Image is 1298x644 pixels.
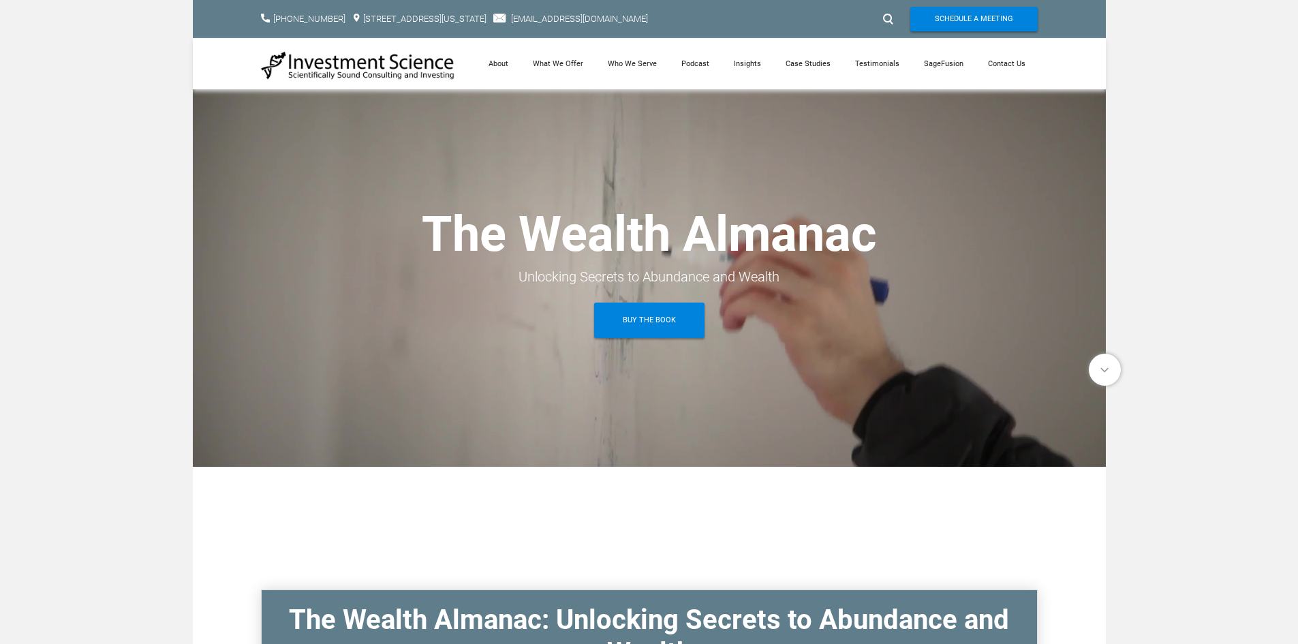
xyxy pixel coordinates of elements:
[363,14,486,24] a: [STREET_ADDRESS][US_STATE]​
[669,38,722,89] a: Podcast
[596,38,669,89] a: Who We Serve
[910,7,1038,31] a: Schedule A Meeting
[843,38,912,89] a: Testimonials
[935,7,1013,31] span: Schedule A Meeting
[722,38,773,89] a: Insights
[273,14,345,24] a: [PHONE_NUMBER]
[594,303,705,338] a: Buy the book
[976,38,1038,89] a: Contact Us
[623,303,676,338] span: Buy the book
[422,205,877,263] strong: The Wealth Almanac​
[912,38,976,89] a: SageFusion
[261,50,455,80] img: Investment Science | NYC Consulting Services
[521,38,596,89] a: What We Offer
[511,14,648,24] a: [EMAIL_ADDRESS][DOMAIN_NAME]
[773,38,843,89] a: Case Studies
[261,264,1038,289] div: Unlocking Secrets to Abundance and Wealth
[476,38,521,89] a: About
